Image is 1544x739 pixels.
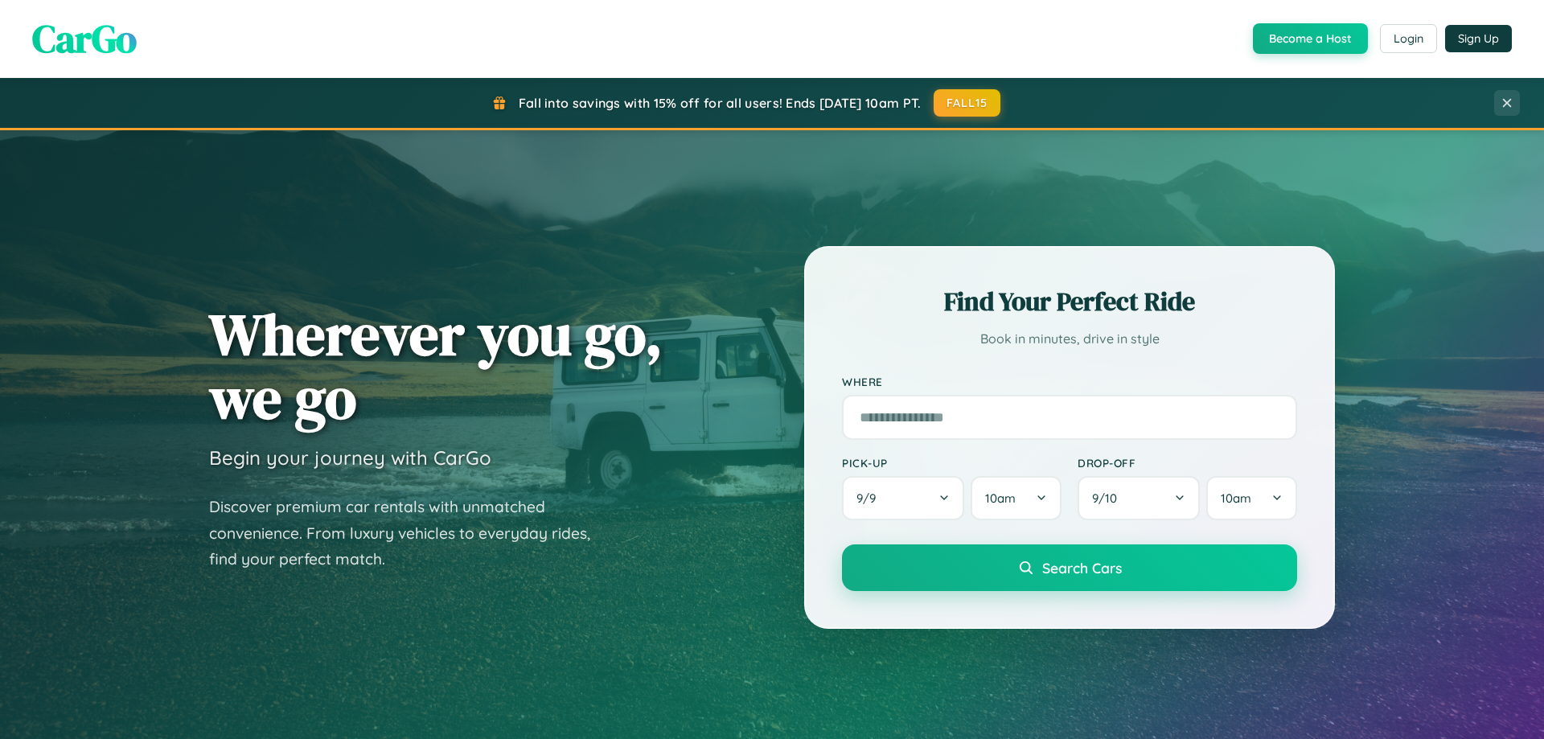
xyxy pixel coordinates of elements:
[971,476,1061,520] button: 10am
[985,491,1016,506] span: 10am
[32,12,137,65] span: CarGo
[1445,25,1512,52] button: Sign Up
[209,302,663,429] h1: Wherever you go, we go
[1221,491,1251,506] span: 10am
[842,375,1297,388] label: Where
[209,445,491,470] h3: Begin your journey with CarGo
[856,491,884,506] span: 9 / 9
[209,494,611,573] p: Discover premium car rentals with unmatched convenience. From luxury vehicles to everyday rides, ...
[519,95,922,111] span: Fall into savings with 15% off for all users! Ends [DATE] 10am PT.
[934,89,1001,117] button: FALL15
[1253,23,1368,54] button: Become a Host
[842,284,1297,319] h2: Find Your Perfect Ride
[1380,24,1437,53] button: Login
[1078,456,1297,470] label: Drop-off
[842,327,1297,351] p: Book in minutes, drive in style
[842,456,1061,470] label: Pick-up
[1206,476,1297,520] button: 10am
[1078,476,1200,520] button: 9/10
[842,476,964,520] button: 9/9
[1042,559,1122,577] span: Search Cars
[842,544,1297,591] button: Search Cars
[1092,491,1125,506] span: 9 / 10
